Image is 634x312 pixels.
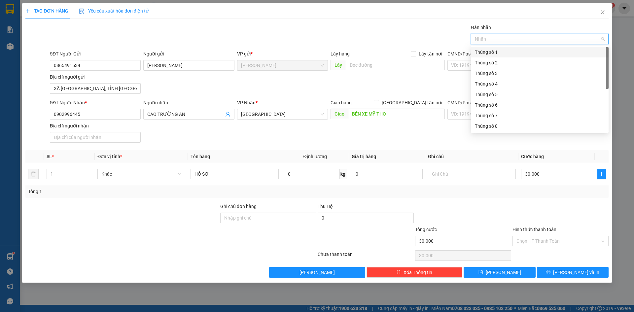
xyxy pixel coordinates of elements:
[471,110,609,121] div: Thùng số 7
[447,50,538,57] div: CMND/Passport
[471,121,609,131] div: Thùng số 8
[475,70,605,77] div: Thùng số 3
[318,204,333,209] span: Thu Hộ
[428,169,516,179] input: Ghi Chú
[475,101,605,109] div: Thùng số 6
[3,3,96,16] li: [PERSON_NAME]
[416,50,445,57] span: Lấy tận nơi
[50,122,141,129] div: Địa chỉ người nhận
[50,99,141,106] div: SĐT Người Nhận
[241,60,324,70] span: Cao Lãnh
[471,47,609,57] div: Thùng số 1
[379,99,445,106] span: [GEOGRAPHIC_DATA] tận nơi
[346,60,445,70] input: Dọc đường
[28,169,39,179] button: delete
[340,169,346,179] span: kg
[352,169,423,179] input: 0
[425,150,518,163] th: Ghi chú
[50,83,141,94] input: Địa chỉ của người gửi
[299,269,335,276] span: [PERSON_NAME]
[97,154,122,159] span: Đơn vị tính
[471,89,609,100] div: Thùng số 5
[486,269,521,276] span: [PERSON_NAME]
[475,49,605,56] div: Thùng số 1
[331,51,350,56] span: Lấy hàng
[597,169,606,179] button: plus
[464,267,535,278] button: save[PERSON_NAME]
[191,154,210,159] span: Tên hàng
[475,80,605,87] div: Thùng số 4
[79,8,149,14] span: Yêu cầu xuất hóa đơn điện tử
[331,60,346,70] span: Lấy
[471,57,609,68] div: Thùng số 2
[191,169,278,179] input: VD: Bàn, Ghế
[241,109,324,119] span: Sài Gòn
[220,213,316,223] input: Ghi chú đơn hàng
[593,3,612,22] button: Close
[600,10,605,15] span: close
[475,112,605,119] div: Thùng số 7
[143,50,234,57] div: Người gửi
[475,122,605,130] div: Thùng số 8
[28,188,245,195] div: Tổng: 1
[447,99,538,106] div: CMND/Passport
[553,269,599,276] span: [PERSON_NAME] và In
[25,8,68,14] span: TẠO ĐƠN HÀNG
[3,3,26,26] img: logo.jpg
[521,154,544,159] span: Cước hàng
[237,100,256,105] span: VP Nhận
[367,267,463,278] button: deleteXóa Thông tin
[3,28,46,35] li: VP [PERSON_NAME]
[471,68,609,79] div: Thùng số 3
[220,204,257,209] label: Ghi chú đơn hàng
[471,79,609,89] div: Thùng số 4
[3,37,8,41] span: environment
[475,91,605,98] div: Thùng số 5
[50,73,141,81] div: Địa chỉ người gửi
[348,109,445,119] input: Dọc đường
[225,112,230,117] span: user-add
[269,267,365,278] button: [PERSON_NAME]
[396,270,401,275] span: delete
[415,227,437,232] span: Tổng cước
[317,251,414,262] div: Chưa thanh toán
[47,154,52,159] span: SL
[237,50,328,57] div: VP gửi
[50,50,141,57] div: SĐT Người Gửi
[471,100,609,110] div: Thùng số 6
[537,267,609,278] button: printer[PERSON_NAME] và In
[46,28,88,50] li: VP [GEOGRAPHIC_DATA]
[475,59,605,66] div: Thùng số 2
[331,109,348,119] span: Giao
[352,154,376,159] span: Giá trị hàng
[598,171,606,177] span: plus
[79,9,84,14] img: icon
[25,9,30,13] span: plus
[331,100,352,105] span: Giao hàng
[512,227,556,232] label: Hình thức thanh toán
[303,154,327,159] span: Định lượng
[404,269,432,276] span: Xóa Thông tin
[478,270,483,275] span: save
[143,99,234,106] div: Người nhận
[471,25,491,30] label: Gán nhãn
[546,270,550,275] span: printer
[50,132,141,143] input: Địa chỉ của người nhận
[475,35,476,43] input: Gán nhãn
[101,169,181,179] span: Khác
